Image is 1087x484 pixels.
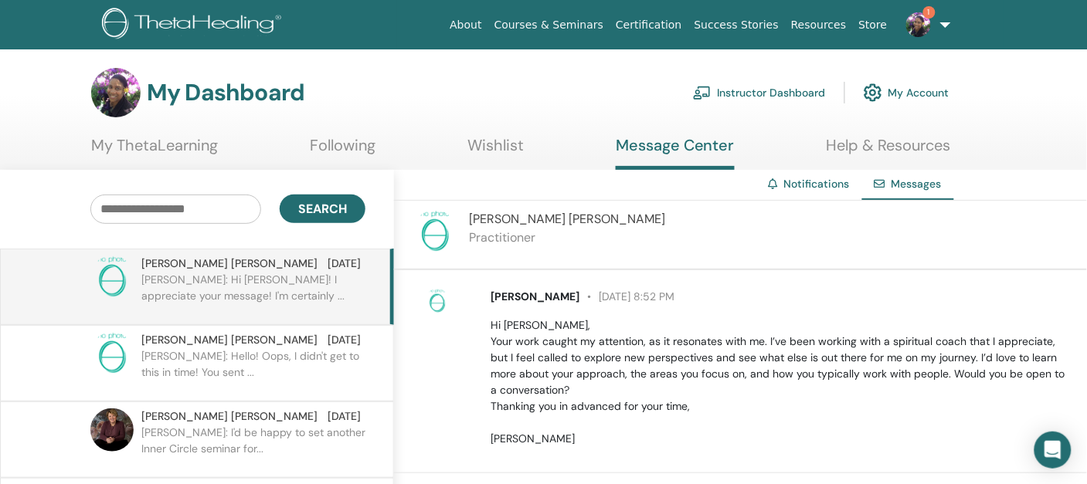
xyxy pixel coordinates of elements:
span: [PERSON_NAME] [PERSON_NAME] [141,256,318,272]
img: no-photo.png [90,332,134,375]
p: [PERSON_NAME]: Hello! Oops, I didn't get to this in time! You sent ... [141,348,365,394]
a: About [443,11,487,39]
a: My Account [864,76,949,110]
a: Resources [785,11,853,39]
span: [PERSON_NAME] [PERSON_NAME] [141,332,318,348]
span: [DATE] [328,408,361,425]
a: Success Stories [688,11,785,39]
a: Help & Resources [827,136,951,166]
a: Message Center [616,136,735,170]
span: Messages [892,177,942,191]
img: chalkboard-teacher.svg [693,86,712,100]
span: [PERSON_NAME] [PERSON_NAME] [141,408,318,425]
a: Courses & Seminars [488,11,610,39]
span: [DATE] [328,332,361,348]
p: Hi [PERSON_NAME], Your work caught my attention, as it resonates with me. I’ve been working with ... [491,317,1069,447]
p: [PERSON_NAME]: I'd be happy to set another Inner Circle seminar for... [141,425,365,471]
img: default.jpg [906,12,931,37]
a: Store [853,11,894,39]
img: no-photo.png [413,210,457,253]
img: logo.png [102,8,287,42]
img: default.jpg [90,408,134,452]
span: [PERSON_NAME] [491,289,580,303]
p: Practitioner [469,228,665,247]
span: 1 [923,6,936,19]
a: Following [310,136,375,166]
button: Search [280,195,365,223]
span: [DATE] [328,256,361,272]
div: Open Intercom Messenger [1034,432,1072,469]
span: Search [298,201,347,217]
a: Instructor Dashboard [693,76,826,110]
span: [DATE] 8:52 PM [580,289,675,303]
img: cog.svg [864,80,882,106]
h3: My Dashboard [147,79,304,107]
a: Notifications [784,177,850,191]
a: My ThetaLearning [91,136,218,166]
span: [PERSON_NAME] [PERSON_NAME] [469,211,665,227]
img: no-photo.png [425,289,450,313]
img: no-photo.png [90,256,134,299]
img: default.jpg [91,68,141,117]
a: Certification [610,11,688,39]
p: [PERSON_NAME]: Hi [PERSON_NAME]! I appreciate your message! I'm certainly ... [141,272,365,318]
a: Wishlist [467,136,524,166]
